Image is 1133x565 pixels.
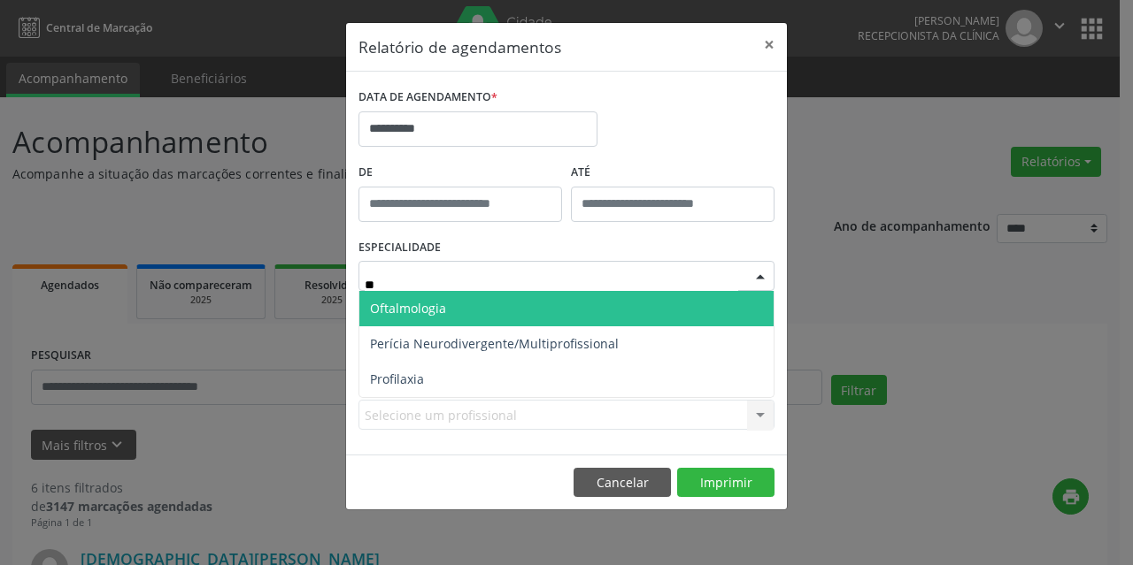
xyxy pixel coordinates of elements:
[370,370,424,387] span: Profilaxia
[358,84,497,111] label: DATA DE AGENDAMENTO
[358,35,561,58] h5: Relatório de agendamentos
[677,468,775,498] button: Imprimir
[358,234,441,262] label: ESPECIALIDADE
[358,159,562,187] label: De
[751,23,787,66] button: Close
[370,335,619,352] span: Perícia Neurodivergente/Multiprofissional
[370,300,446,317] span: Oftalmologia
[574,468,671,498] button: Cancelar
[571,159,775,187] label: ATÉ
